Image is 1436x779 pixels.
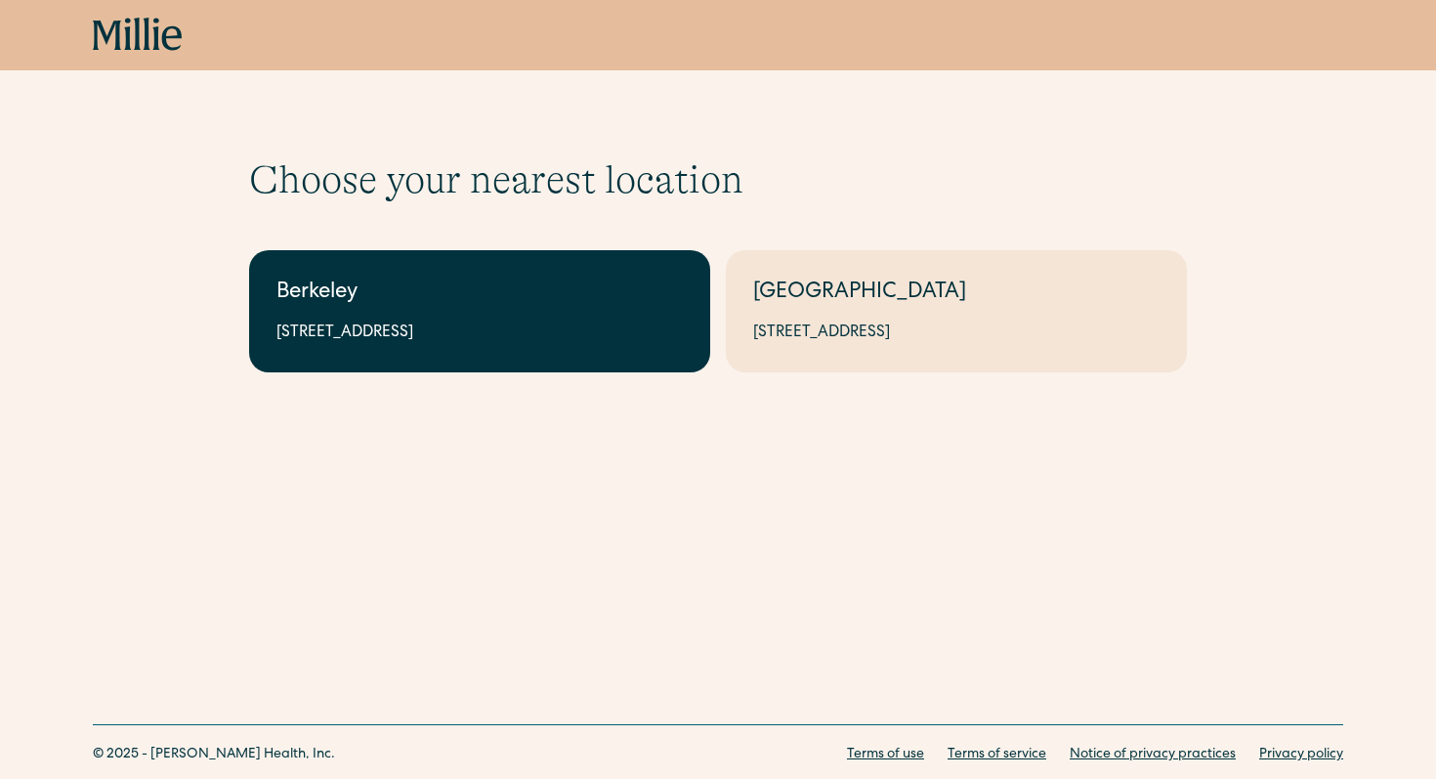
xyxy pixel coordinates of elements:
a: Notice of privacy practices [1070,745,1236,765]
a: home [93,18,183,53]
a: Berkeley[STREET_ADDRESS] [249,250,710,372]
a: Terms of use [847,745,924,765]
h1: Choose your nearest location [249,156,1187,203]
a: Terms of service [948,745,1046,765]
div: Berkeley [276,278,683,310]
a: [GEOGRAPHIC_DATA][STREET_ADDRESS] [726,250,1187,372]
a: Privacy policy [1259,745,1343,765]
div: [STREET_ADDRESS] [753,322,1160,345]
div: © 2025 - [PERSON_NAME] Health, Inc. [93,745,335,765]
div: [STREET_ADDRESS] [276,322,683,345]
div: [GEOGRAPHIC_DATA] [753,278,1160,310]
